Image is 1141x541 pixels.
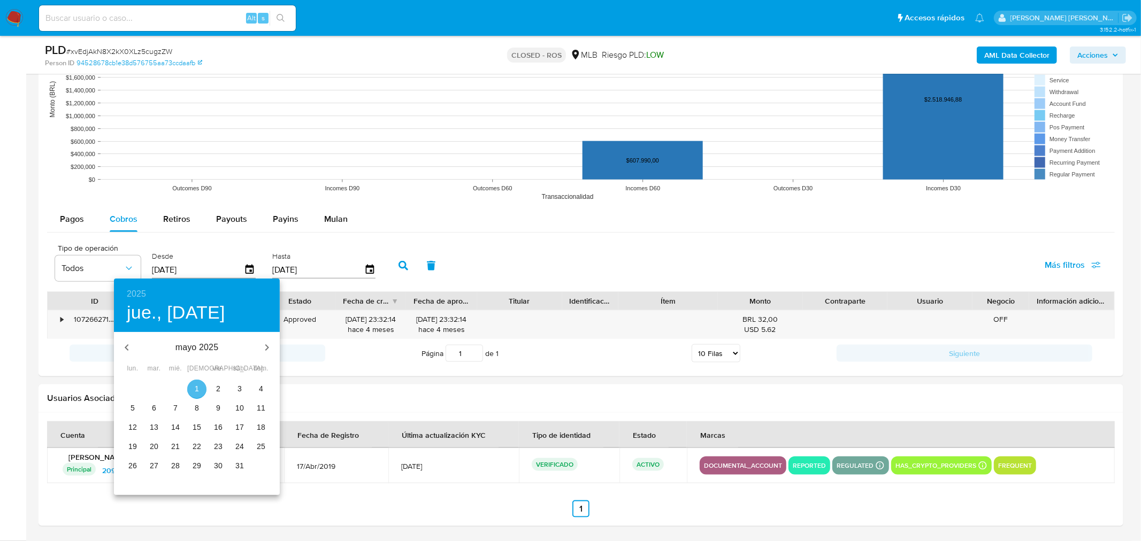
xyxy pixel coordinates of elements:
[216,403,220,413] p: 9
[166,364,185,374] span: mié.
[257,422,265,432] p: 18
[150,441,158,452] p: 20
[251,437,271,457] button: 25
[209,380,228,399] button: 2
[123,437,142,457] button: 19
[257,403,265,413] p: 11
[187,380,206,399] button: 1
[128,441,137,452] p: 19
[123,418,142,437] button: 12
[235,422,244,432] p: 17
[166,418,185,437] button: 14
[209,399,228,418] button: 9
[230,399,249,418] button: 10
[152,403,156,413] p: 6
[166,399,185,418] button: 7
[195,403,199,413] p: 8
[235,460,244,471] p: 31
[193,441,201,452] p: 22
[193,460,201,471] p: 29
[171,422,180,432] p: 14
[230,457,249,476] button: 31
[173,403,178,413] p: 7
[230,418,249,437] button: 17
[209,457,228,476] button: 30
[128,460,137,471] p: 26
[209,418,228,437] button: 16
[214,460,223,471] p: 30
[238,383,242,394] p: 3
[187,418,206,437] button: 15
[187,399,206,418] button: 8
[195,383,199,394] p: 1
[171,441,180,452] p: 21
[214,441,223,452] p: 23
[214,422,223,432] p: 16
[123,457,142,476] button: 26
[166,457,185,476] button: 28
[187,457,206,476] button: 29
[144,364,164,374] span: mar.
[123,399,142,418] button: 5
[150,460,158,471] p: 27
[187,364,206,374] span: [DEMOGRAPHIC_DATA].
[259,383,263,394] p: 4
[251,399,271,418] button: 11
[235,403,244,413] p: 10
[257,441,265,452] p: 25
[209,364,228,374] span: vie.
[140,341,254,354] p: mayo 2025
[193,422,201,432] p: 15
[235,441,244,452] p: 24
[209,437,228,457] button: 23
[144,457,164,476] button: 27
[144,399,164,418] button: 6
[230,380,249,399] button: 3
[123,364,142,374] span: lun.
[127,287,146,302] button: 2025
[131,403,135,413] p: 5
[230,437,249,457] button: 24
[127,302,225,324] button: jue., [DATE]
[251,364,271,374] span: dom.
[171,460,180,471] p: 28
[128,422,137,432] p: 12
[251,418,271,437] button: 18
[144,418,164,437] button: 13
[166,437,185,457] button: 21
[187,437,206,457] button: 22
[144,437,164,457] button: 20
[150,422,158,432] p: 13
[251,380,271,399] button: 4
[216,383,220,394] p: 2
[230,364,249,374] span: sáb.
